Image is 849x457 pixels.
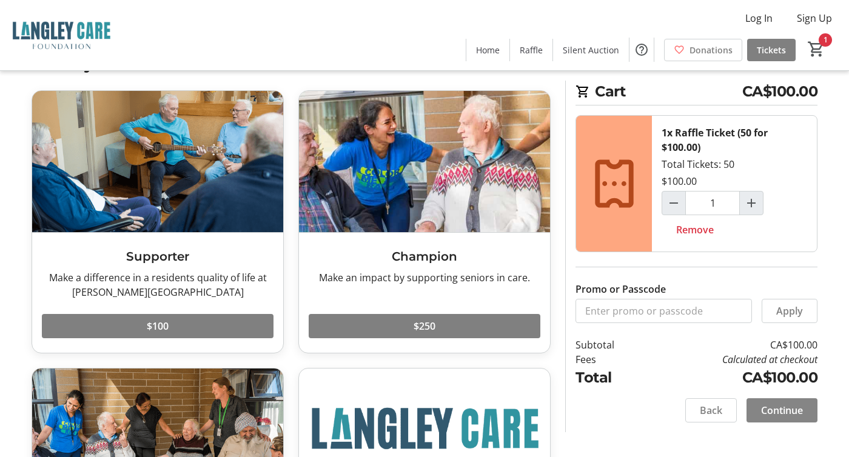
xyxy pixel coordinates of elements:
label: Promo or Passcode [576,282,666,296]
a: Silent Auction [553,39,629,61]
div: Total Tickets: 50 [652,116,817,252]
button: Sign Up [787,8,842,28]
span: Silent Auction [563,44,619,56]
div: Make a difference in a residents quality of life at [PERSON_NAME][GEOGRAPHIC_DATA] [42,270,273,299]
td: Subtotal [576,338,646,352]
input: Enter promo or passcode [576,299,752,323]
div: 1x Raffle Ticket (50 for $100.00) [662,125,807,155]
span: Tickets [757,44,786,56]
button: Log In [736,8,782,28]
button: $100 [42,314,273,338]
button: Decrement by one [662,192,685,215]
input: Raffle Ticket (50 for $100.00) Quantity [685,191,740,215]
button: Back [685,398,737,422]
span: Remove [676,222,714,237]
span: Back [700,403,722,418]
span: Sign Up [797,11,832,25]
span: Home [476,44,500,56]
td: CA$100.00 [646,338,817,352]
span: Raffle [520,44,543,56]
a: Home [466,39,509,61]
button: Help [629,38,654,62]
span: $250 [414,319,435,333]
span: Continue [761,403,803,418]
span: Log In [745,11,773,25]
button: Apply [762,299,817,323]
h3: Champion [309,247,540,265]
img: Langley Care Foundation 's Logo [7,5,115,65]
a: Donations [664,39,742,61]
button: Increment by one [740,192,763,215]
div: $100.00 [662,174,697,188]
span: Apply [776,304,803,318]
td: Total [576,367,646,389]
button: Remove [662,218,728,242]
button: Continue [747,398,817,422]
img: Supporter [32,91,283,232]
span: Donations [690,44,733,56]
button: $250 [309,314,540,338]
span: CA$100.00 [742,81,818,102]
td: Calculated at checkout [646,352,817,367]
h2: Cart [576,81,817,105]
div: Make an impact by supporting seniors in care. [309,270,540,285]
img: Champion [299,91,550,232]
button: Cart [805,38,827,60]
span: $100 [147,319,169,333]
td: Fees [576,352,646,367]
h3: Supporter [42,247,273,265]
a: Tickets [747,39,796,61]
a: Raffle [510,39,552,61]
td: CA$100.00 [646,367,817,389]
